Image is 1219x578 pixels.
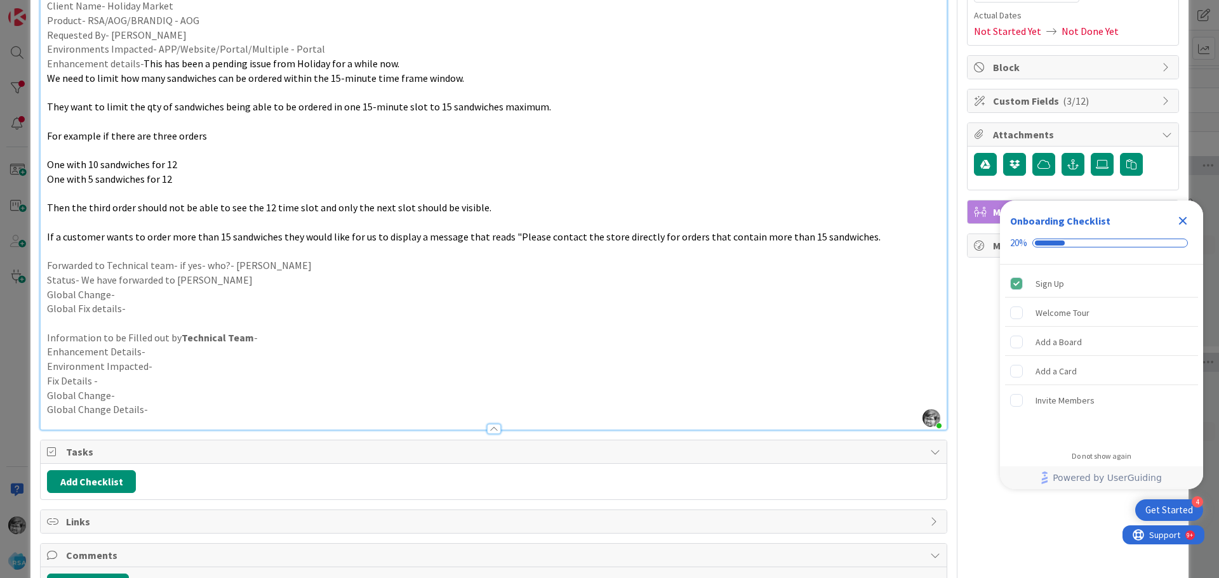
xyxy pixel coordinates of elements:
[1036,276,1064,291] div: Sign Up
[47,28,940,43] p: Requested By- [PERSON_NAME]
[993,127,1156,142] span: Attachments
[47,201,491,214] span: Then the third order should not be able to see the 12 time slot and only the next slot should be ...
[47,129,207,142] span: For example if there are three orders
[47,388,940,403] p: Global Change-
[1005,270,1198,298] div: Sign Up is complete.
[1036,364,1077,379] div: Add a Card
[64,5,70,15] div: 9+
[1135,499,1203,521] div: Open Get Started checklist, remaining modules: 4
[1053,470,1162,485] span: Powered by UserGuiding
[1062,23,1119,39] span: Not Done Yet
[47,230,881,243] span: If a customer wants to order more than 15 sandwiches they would like for us to display a message ...
[1005,299,1198,327] div: Welcome Tour is incomplete.
[47,158,177,171] span: One with 10 sandwiches for 12
[66,444,924,459] span: Tasks
[47,13,940,28] p: Product- RSA/AOG/BRANDIQ - AOG
[1005,357,1198,385] div: Add a Card is incomplete.
[47,301,940,316] p: Global Fix details-
[47,470,136,493] button: Add Checklist
[1010,213,1110,228] div: Onboarding Checklist
[1000,265,1203,443] div: Checklist items
[47,72,464,84] span: We need to limit how many sandwiches can be ordered within the 15-minute time frame window.
[1036,393,1095,408] div: Invite Members
[27,2,58,17] span: Support
[1010,237,1027,249] div: 20%
[993,204,1156,220] span: Mirrors
[47,56,940,71] p: Enhancement details-
[182,331,254,344] strong: Technical Team
[993,93,1156,108] span: Custom Fields
[1063,95,1089,107] span: ( 3/12 )
[923,409,940,427] img: 00gjZTNOhBlReilyG3fzU270uaIEsW16.jpg
[1005,328,1198,356] div: Add a Board is incomplete.
[47,173,172,185] span: One with 5 sandwiches for 12
[47,402,940,417] p: Global Change Details-
[47,359,940,374] p: Environment Impacted-
[47,287,940,302] p: Global Change-
[47,258,940,273] p: Forwarded to Technical team- if yes- who?- [PERSON_NAME]
[47,100,551,113] span: They want to limit the qty of sandwiches being able to be ordered in one 15-minute slot to 15 san...
[66,514,924,529] span: Links
[1005,386,1198,414] div: Invite Members is incomplete.
[47,273,940,287] p: Status- We have forwarded to [PERSON_NAME]
[66,548,924,563] span: Comments
[143,57,399,70] span: This has been a pending issue from Holiday for a while now.
[1006,466,1197,489] a: Powered by UserGuiding
[1036,305,1089,320] div: Welcome Tour
[1173,211,1193,231] div: Close Checklist
[974,9,1172,22] span: Actual Dates
[1000,200,1203,489] div: Checklist Container
[993,60,1156,75] span: Block
[47,42,940,56] p: Environments Impacted- APP/Website/Portal/Multiple - Portal
[974,23,1041,39] span: Not Started Yet
[1000,466,1203,489] div: Footer
[47,331,940,345] p: Information to be Filled out by -
[1145,504,1193,516] div: Get Started
[993,238,1156,253] span: Metrics
[1010,237,1193,249] div: Checklist progress: 20%
[47,345,940,359] p: Enhancement Details-
[1036,334,1082,350] div: Add a Board
[1072,451,1131,461] div: Do not show again
[1192,496,1203,508] div: 4
[47,374,940,388] p: Fix Details -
